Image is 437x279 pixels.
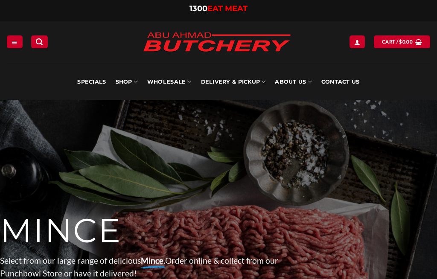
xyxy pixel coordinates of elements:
[141,256,165,265] strong: Mince.
[77,64,106,100] a: Specials
[147,64,192,100] a: Wholesale
[350,35,365,48] a: Login
[31,35,47,48] a: Search
[382,38,413,46] span: Cart /
[7,35,22,48] a: Menu
[189,4,248,13] a: 1300EAT MEAT
[207,4,248,13] span: EAT MEAT
[399,38,402,46] span: $
[275,64,312,100] a: About Us
[399,39,413,44] bdi: 0.00
[136,26,298,59] img: Abu Ahmad Butchery
[321,64,360,100] a: Contact Us
[374,35,430,48] a: View cart
[189,4,207,13] span: 1300
[116,64,138,100] a: SHOP
[201,64,266,100] a: Delivery & Pickup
